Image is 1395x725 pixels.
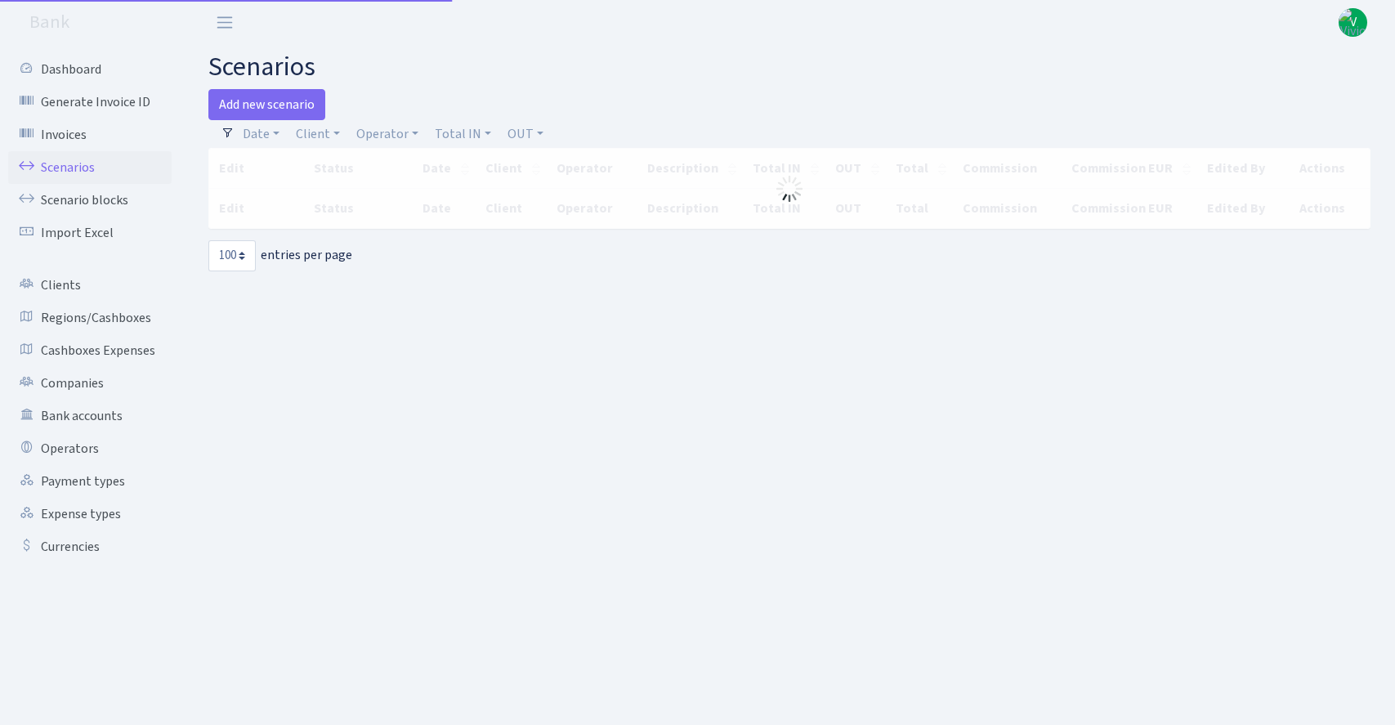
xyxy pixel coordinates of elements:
a: Date [236,120,286,148]
a: Currencies [8,530,172,563]
label: entries per page [208,240,352,271]
button: Toggle navigation [204,9,245,36]
a: Operators [8,432,172,465]
select: entries per page [208,240,256,271]
a: Expense types [8,498,172,530]
a: Payment types [8,465,172,498]
a: V [1339,8,1367,37]
img: Vivio [1339,8,1367,37]
img: Processing... [776,176,803,202]
a: Operator [350,120,425,148]
a: Bank accounts [8,400,172,432]
a: Import Excel [8,217,172,249]
a: Generate Invoice ID [8,86,172,119]
a: Total IN [428,120,498,148]
a: Companies [8,367,172,400]
a: Invoices [8,119,172,151]
a: Clients [8,269,172,302]
a: Add new scenario [208,89,325,120]
a: Regions/Cashboxes [8,302,172,334]
a: Dashboard [8,53,172,86]
a: Client [289,120,347,148]
span: scenarios [208,48,315,86]
a: OUT [501,120,550,148]
a: Scenario blocks [8,184,172,217]
a: Cashboxes Expenses [8,334,172,367]
a: Scenarios [8,151,172,184]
